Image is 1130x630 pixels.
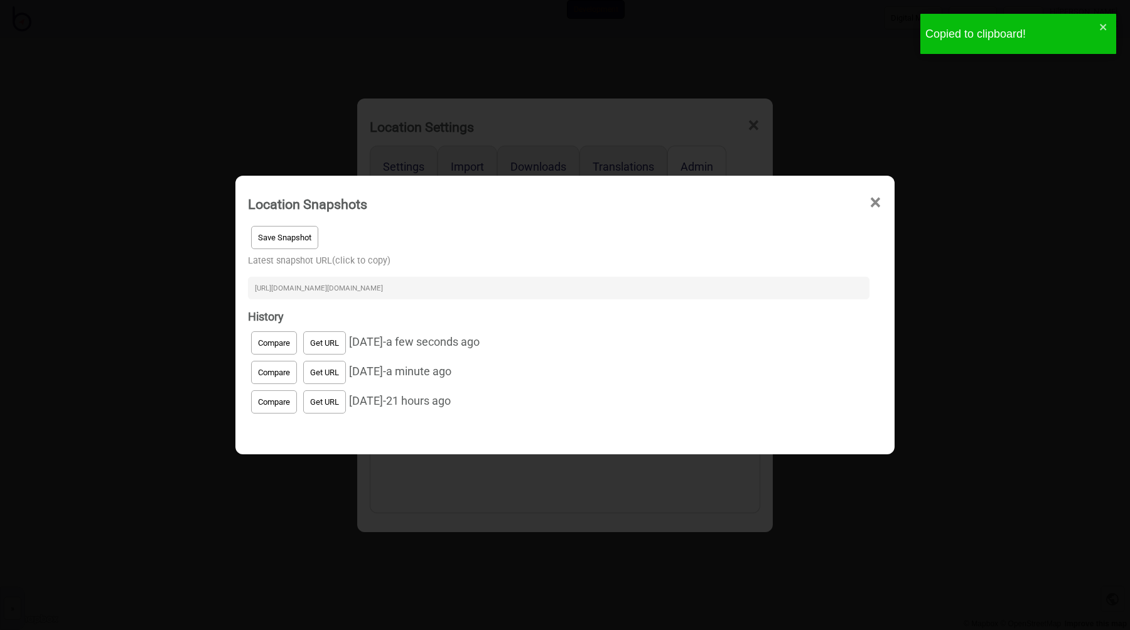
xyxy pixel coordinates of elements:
[1099,22,1108,34] button: close
[258,233,311,242] span: Save Snapshot
[925,23,1096,45] div: Copied to clipboard!
[248,328,869,358] div: [DATE] - a few seconds ago
[303,390,346,414] button: Get URL
[248,358,869,387] div: [DATE] - a minute ago
[251,390,297,414] button: Compare
[248,191,367,218] div: Location Snapshots
[251,361,297,384] button: Compare
[303,331,346,355] button: Get URL
[248,252,869,306] div: Latest snapshot URL (click to copy)
[251,226,318,249] button: Save Snapshot
[248,310,284,323] strong: History
[869,182,882,223] span: ×
[251,331,297,355] button: Compare
[303,361,346,384] button: Get URL
[248,387,869,417] div: [DATE] - 21 hours ago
